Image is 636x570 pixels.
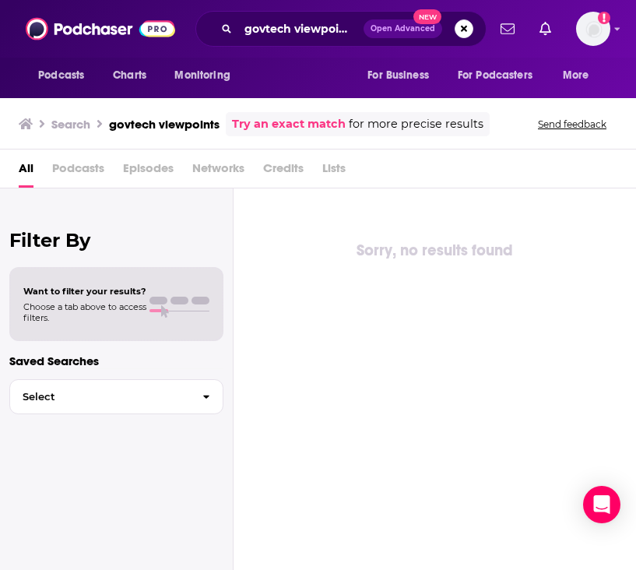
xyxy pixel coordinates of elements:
span: For Podcasters [458,65,532,86]
button: Select [9,379,223,414]
h2: Filter By [9,229,223,252]
span: More [563,65,589,86]
span: Choose a tab above to access filters. [23,301,146,323]
h3: govtech viewpoints [109,117,220,132]
span: Want to filter your results? [23,286,146,297]
span: Credits [263,156,304,188]
button: Send feedback [533,118,611,131]
img: User Profile [576,12,610,46]
button: open menu [448,61,555,90]
button: Show profile menu [576,12,610,46]
a: Try an exact match [232,115,346,133]
span: Episodes [123,156,174,188]
div: Search podcasts, credits, & more... [195,11,487,47]
a: All [19,156,33,188]
svg: Add a profile image [598,12,610,24]
button: open menu [552,61,609,90]
span: Podcasts [38,65,84,86]
a: Show notifications dropdown [533,16,557,42]
span: Charts [113,65,146,86]
p: Saved Searches [9,354,223,368]
button: open menu [27,61,104,90]
span: New [413,9,441,24]
div: Open Intercom Messenger [583,486,620,523]
span: Logged in as Marketing09 [576,12,610,46]
img: Podchaser - Follow, Share and Rate Podcasts [26,14,175,44]
a: Charts [103,61,156,90]
span: Lists [322,156,346,188]
button: Open AdvancedNew [364,19,442,38]
div: Sorry, no results found [234,238,636,263]
span: Podcasts [52,156,104,188]
span: Open Advanced [371,25,435,33]
span: Networks [192,156,244,188]
button: open menu [163,61,250,90]
span: For Business [367,65,429,86]
span: for more precise results [349,115,483,133]
input: Search podcasts, credits, & more... [238,16,364,41]
h3: Search [51,117,90,132]
span: Monitoring [174,65,230,86]
a: Show notifications dropdown [494,16,521,42]
button: open menu [357,61,448,90]
span: Select [10,392,190,402]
